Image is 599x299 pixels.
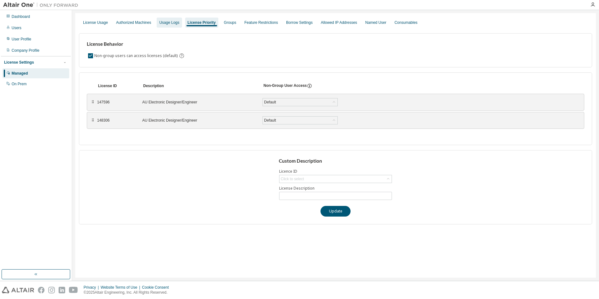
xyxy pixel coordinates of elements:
[263,83,307,89] div: Non-Group User Access
[286,20,313,25] div: Borrow Settings
[143,83,256,88] div: Description
[84,290,173,295] p: © 2025 Altair Engineering, Inc. All Rights Reserved.
[97,100,135,105] div: 147596
[116,20,151,25] div: Authorized Machines
[159,20,179,25] div: Usage Logs
[263,117,337,124] div: Default
[12,71,28,76] div: Managed
[87,41,184,47] h3: License Behavior
[12,37,31,42] div: User Profile
[98,83,136,88] div: License ID
[281,176,304,181] div: Click to select
[38,287,44,293] img: facebook.svg
[188,20,216,25] div: License Priority
[263,99,277,106] div: Default
[3,2,81,8] img: Altair One
[365,20,386,25] div: Named User
[279,169,392,174] label: Licence ID
[394,20,417,25] div: Consumables
[321,20,357,25] div: Allowed IP Addresses
[101,285,142,290] div: Website Terms of Use
[2,287,34,293] img: altair_logo.svg
[142,100,255,105] div: AU Electronic Designer/Engineer
[244,20,278,25] div: Feature Restrictions
[94,52,179,60] label: Non-group users can access licenses (default)
[48,287,55,293] img: instagram.svg
[279,158,393,164] h3: Custom Description
[12,48,39,53] div: Company Profile
[279,186,392,191] label: License Description
[83,20,108,25] div: License Usage
[91,118,95,123] div: ⠿
[224,20,236,25] div: Groups
[84,285,101,290] div: Privacy
[142,118,255,123] div: AU Electronic Designer/Engineer
[4,60,34,65] div: License Settings
[97,118,135,123] div: 148306
[263,117,277,124] div: Default
[12,14,30,19] div: Dashboard
[279,175,392,183] div: Click to select
[263,98,337,106] div: Default
[91,100,95,105] div: ⠿
[179,53,185,59] svg: By default any user not assigned to any group can access any license. Turn this setting off to di...
[320,206,351,217] button: Update
[12,25,21,30] div: Users
[69,287,78,293] img: youtube.svg
[12,81,27,87] div: On Prem
[59,287,65,293] img: linkedin.svg
[142,285,172,290] div: Cookie Consent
